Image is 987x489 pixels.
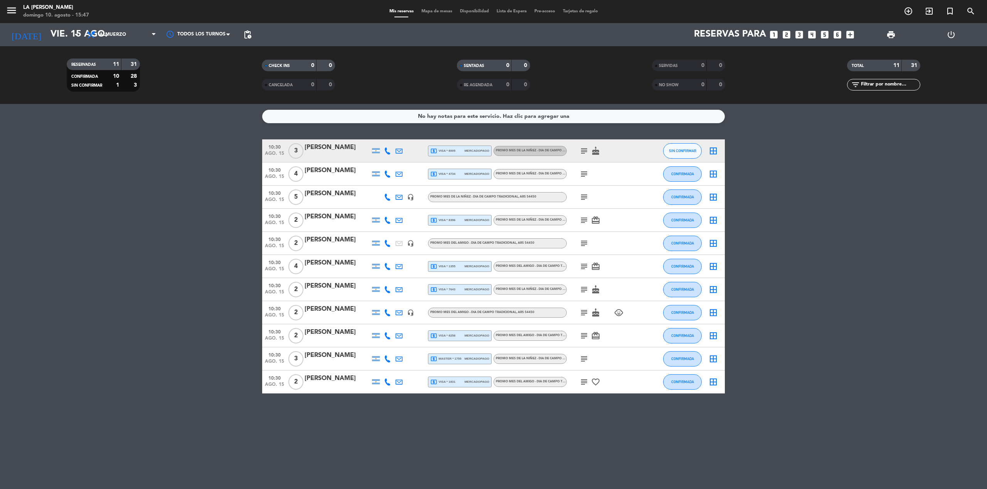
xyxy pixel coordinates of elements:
[807,30,817,40] i: looks_4
[288,189,303,205] span: 5
[709,262,718,271] i: border_all
[671,310,694,315] span: CONFIRMADA
[288,282,303,297] span: 2
[465,287,489,292] span: mercadopago
[430,171,455,178] span: visa * 4734
[305,212,370,222] div: [PERSON_NAME]
[265,234,284,243] span: 10:30
[430,147,455,154] span: visa * 8005
[518,195,536,198] span: , ARS 54450
[524,82,529,87] strong: 0
[845,30,855,40] i: add_box
[265,188,284,197] span: 10:30
[131,74,138,79] strong: 28
[418,112,569,121] div: No hay notas para este servicio. Haz clic para agregar una
[591,146,600,156] i: cake
[305,189,370,199] div: [PERSON_NAME]
[671,195,694,199] span: CONFIRMADA
[591,285,600,294] i: cake
[265,359,284,368] span: ago. 15
[794,30,804,40] i: looks_3
[305,350,370,360] div: [PERSON_NAME]
[496,334,582,337] span: PROMO MES DEL AMIGO - DIA DE CAMPO TRADICIONAL
[305,142,370,152] div: [PERSON_NAME]
[659,83,679,87] span: NO SHOW
[947,30,956,39] i: power_settings_new
[430,263,437,270] i: local_atm
[23,12,89,19] div: domingo 10. agosto - 15:47
[265,165,284,174] span: 10:30
[265,373,284,382] span: 10:30
[709,169,718,179] i: border_all
[709,308,718,317] i: border_all
[329,82,333,87] strong: 0
[496,357,584,360] span: PROMO MES DE LA NIÑEZ - DIA DE CAMPO TRADICIONAL
[288,213,303,228] span: 2
[709,354,718,363] i: border_all
[265,211,284,220] span: 10:30
[904,7,913,16] i: add_circle_outline
[579,146,589,156] i: subject
[966,7,975,16] i: search
[820,30,830,40] i: looks_5
[465,379,489,384] span: mercadopago
[265,313,284,322] span: ago. 15
[671,241,694,245] span: CONFIRMADA
[701,82,704,87] strong: 0
[134,82,138,88] strong: 3
[945,7,955,16] i: turned_in_not
[851,80,860,89] i: filter_list
[671,357,694,361] span: CONFIRMADA
[288,166,303,182] span: 4
[265,304,284,313] span: 10:30
[430,286,455,293] span: visa * 7643
[269,83,293,87] span: CANCELADA
[671,264,694,268] span: CONFIRMADA
[116,82,119,88] strong: 1
[329,63,333,68] strong: 0
[386,9,418,13] span: Mis reservas
[464,64,484,68] span: SENTADAS
[591,308,600,317] i: cake
[311,63,314,68] strong: 0
[465,171,489,176] span: mercadopago
[288,351,303,367] span: 3
[694,29,766,40] span: Reservas para
[265,142,284,151] span: 10:30
[265,151,284,160] span: ago. 15
[6,5,17,16] i: menu
[591,262,600,271] i: card_giftcard
[265,382,284,391] span: ago. 15
[579,262,589,271] i: subject
[430,378,455,385] span: visa * 1831
[493,9,531,13] span: Lista de Espera
[669,149,696,153] span: SIN CONFIRMAR
[430,171,437,178] i: local_atm
[579,354,589,363] i: subject
[579,377,589,387] i: subject
[663,305,702,320] button: CONFIRMADA
[701,63,704,68] strong: 0
[709,146,718,156] i: border_all
[579,239,589,248] i: subject
[418,9,456,13] span: Mapa de mesas
[265,258,284,266] span: 10:30
[591,216,600,225] i: card_giftcard
[663,328,702,343] button: CONFIRMADA
[591,377,600,387] i: favorite_border
[265,243,284,252] span: ago. 15
[265,174,284,183] span: ago. 15
[852,64,864,68] span: TOTAL
[269,64,290,68] span: CHECK INS
[265,290,284,298] span: ago. 15
[614,308,623,317] i: child_care
[591,331,600,340] i: card_giftcard
[496,218,584,221] span: PROMO MES DE LA NIÑEZ - DIA DE CAMPO TRADICIONAL
[886,30,896,39] span: print
[925,7,934,16] i: exit_to_app
[911,63,919,68] strong: 31
[23,4,89,12] div: LA [PERSON_NAME]
[579,331,589,340] i: subject
[430,355,461,362] span: master * 1755
[496,380,582,383] span: PROMO MES DEL AMIGO - DIA DE CAMPO TRADICIONAL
